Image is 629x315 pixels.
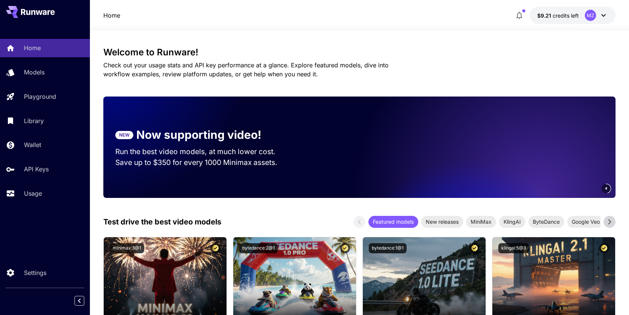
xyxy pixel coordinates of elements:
[567,216,604,228] div: Google Veo
[466,216,496,228] div: MiniMax
[368,216,418,228] div: Featured models
[75,296,84,306] button: Collapse sidebar
[421,218,463,226] span: New releases
[24,189,42,198] p: Usage
[103,11,120,20] a: Home
[24,68,45,77] p: Models
[421,216,463,228] div: New releases
[599,243,609,253] button: Certified Model – Vetted for best performance and includes a commercial license.
[340,243,350,253] button: Certified Model – Vetted for best performance and includes a commercial license.
[530,7,616,24] button: $9.21402MZ
[103,11,120,20] nav: breadcrumb
[553,12,579,19] span: credits left
[119,132,130,138] p: NEW
[103,61,389,78] span: Check out your usage stats and API key performance at a glance. Explore featured models, dive int...
[103,216,221,227] p: Test drive the best video models
[24,140,41,149] p: Wallet
[466,218,496,226] span: MiniMax
[368,218,418,226] span: Featured models
[567,218,604,226] span: Google Veo
[537,12,579,19] div: $9.21402
[537,12,553,19] span: $9.21
[528,218,564,226] span: ByteDance
[210,243,221,253] button: Certified Model – Vetted for best performance and includes a commercial license.
[470,243,480,253] button: Certified Model – Vetted for best performance and includes a commercial license.
[110,243,144,253] button: minimax:3@1
[103,47,616,58] h3: Welcome to Runware!
[24,268,46,277] p: Settings
[499,218,525,226] span: KlingAI
[115,146,290,157] p: Run the best video models, at much lower cost.
[528,216,564,228] div: ByteDance
[24,43,41,52] p: Home
[24,92,56,101] p: Playground
[136,126,261,143] p: Now supporting video!
[80,294,90,308] div: Collapse sidebar
[499,216,525,228] div: KlingAI
[239,243,278,253] button: bytedance:2@1
[605,186,607,191] span: 4
[369,243,407,253] button: bytedance:1@1
[115,157,290,168] p: Save up to $350 for every 1000 Minimax assets.
[585,10,596,21] div: MZ
[24,165,49,174] p: API Keys
[24,116,44,125] p: Library
[498,243,529,253] button: klingai:5@3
